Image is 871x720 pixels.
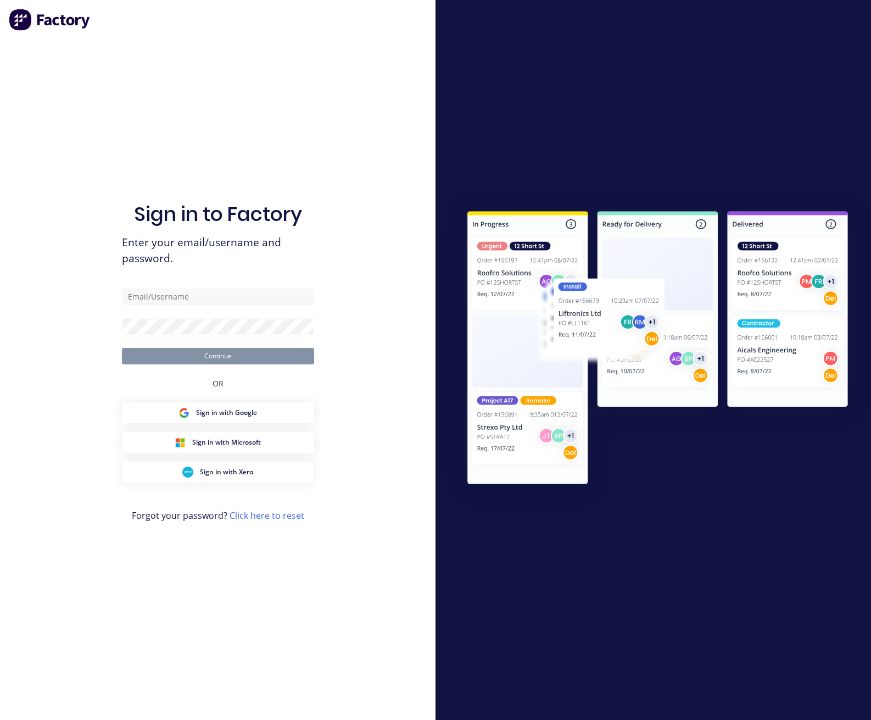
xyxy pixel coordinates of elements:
img: Xero Sign in [182,467,193,478]
input: Email/Username [122,289,314,305]
span: Sign in with Xero [200,467,253,477]
button: Microsoft Sign inSign in with Microsoft [122,432,314,453]
img: Sign in [444,190,871,509]
button: Continue [122,348,314,364]
h1: Sign in to Factory [134,202,302,226]
a: Click here to reset [230,509,304,522]
span: Enter your email/username and password. [122,235,314,267]
img: Microsoft Sign in [175,437,186,448]
span: Sign in with Microsoft [192,437,261,447]
img: Factory [9,9,91,31]
img: Google Sign in [178,407,189,418]
span: Sign in with Google [196,408,257,418]
div: OR [213,364,224,402]
span: Forgot your password? [132,509,304,522]
button: Google Sign inSign in with Google [122,402,314,423]
button: Xero Sign inSign in with Xero [122,462,314,483]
